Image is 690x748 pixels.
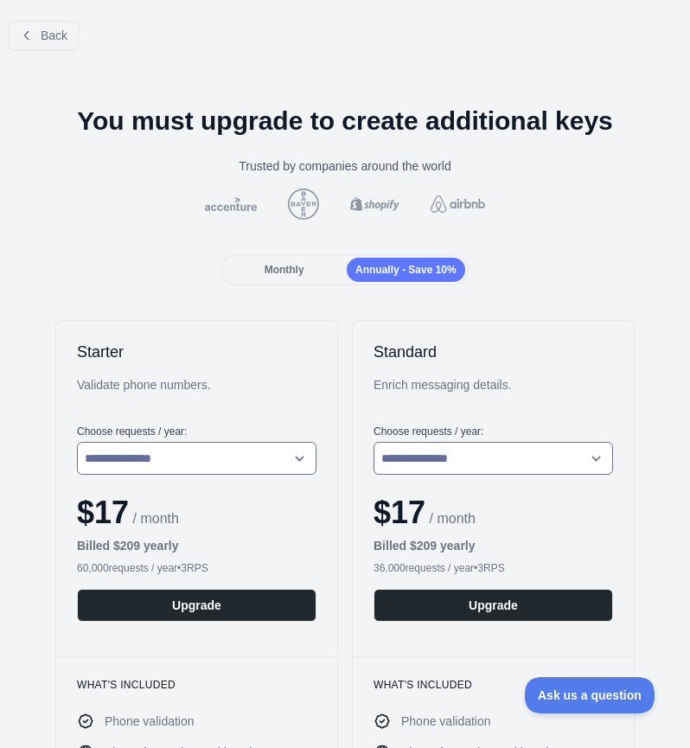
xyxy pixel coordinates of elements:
[374,589,613,622] button: Upgrade
[77,539,179,553] b: Billed $ 209 yearly
[374,539,476,553] b: Billed $ 209 yearly
[77,561,316,575] div: 60,000 requests / year • 3 RPS
[77,589,316,622] button: Upgrade
[374,561,613,575] div: 36,000 requests / year • 3 RPS
[525,677,655,713] iframe: Toggle Customer Support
